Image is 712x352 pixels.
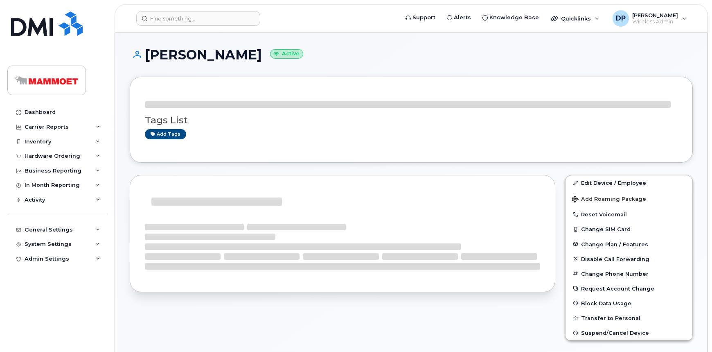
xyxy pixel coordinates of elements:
button: Transfer to Personal [566,311,692,325]
button: Request Account Change [566,281,692,296]
button: Suspend/Cancel Device [566,325,692,340]
h3: Tags List [145,115,678,125]
small: Active [270,49,303,59]
span: Disable Call Forwarding [581,256,649,262]
span: Add Roaming Package [572,196,646,204]
a: Edit Device / Employee [566,175,692,190]
button: Reset Voicemail [566,207,692,222]
button: Change SIM Card [566,222,692,236]
button: Block Data Usage [566,296,692,311]
a: Add tags [145,129,186,139]
button: Change Phone Number [566,266,692,281]
button: Disable Call Forwarding [566,252,692,266]
h1: [PERSON_NAME] [130,48,693,62]
button: Change Plan / Features [566,237,692,252]
span: Suspend/Cancel Device [581,330,649,336]
button: Add Roaming Package [566,190,692,207]
span: Change Plan / Features [581,241,648,247]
